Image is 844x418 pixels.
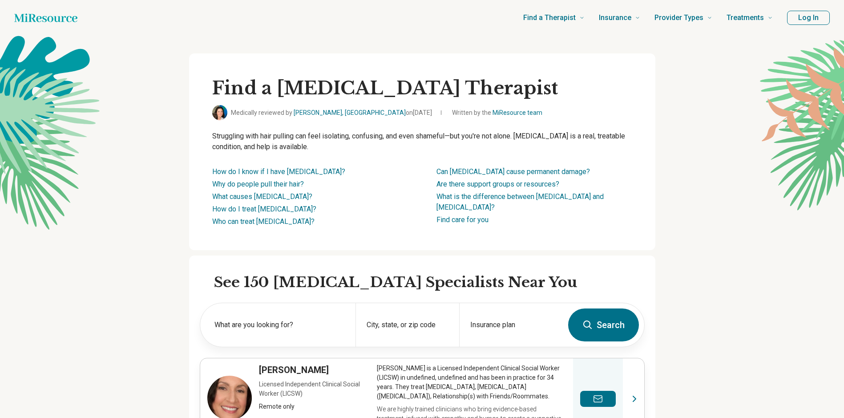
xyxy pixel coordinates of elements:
a: What causes [MEDICAL_DATA]? [212,192,312,201]
a: What is the difference between [MEDICAL_DATA] and [MEDICAL_DATA]? [436,192,604,211]
span: Provider Types [654,12,703,24]
span: Written by the [452,108,542,118]
a: Why do people pull their hair? [212,180,304,188]
p: Struggling with hair pulling can feel isolating, confusing, and even shameful—but you're not alon... [212,131,632,152]
span: Treatments [727,12,764,24]
button: Search [568,308,639,341]
button: Send a message [580,391,616,407]
span: Insurance [599,12,631,24]
a: Find care for you [436,215,489,224]
a: Can [MEDICAL_DATA] cause permanent damage? [436,167,590,176]
span: on [DATE] [406,109,432,116]
a: Home page [14,9,77,27]
h2: See 150 [MEDICAL_DATA] Specialists Near You [214,273,645,292]
a: Are there support groups or resources? [436,180,559,188]
span: Medically reviewed by [231,108,432,118]
h1: Find a [MEDICAL_DATA] Therapist [212,77,632,100]
a: How do I treat [MEDICAL_DATA]? [212,205,316,213]
a: Who can treat [MEDICAL_DATA]? [212,217,315,226]
a: How do I know if I have [MEDICAL_DATA]? [212,167,345,176]
a: [PERSON_NAME], [GEOGRAPHIC_DATA] [294,109,406,116]
label: What are you looking for? [214,320,345,330]
span: Find a Therapist [523,12,576,24]
a: MiResource team [493,109,542,116]
button: Log In [787,11,830,25]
